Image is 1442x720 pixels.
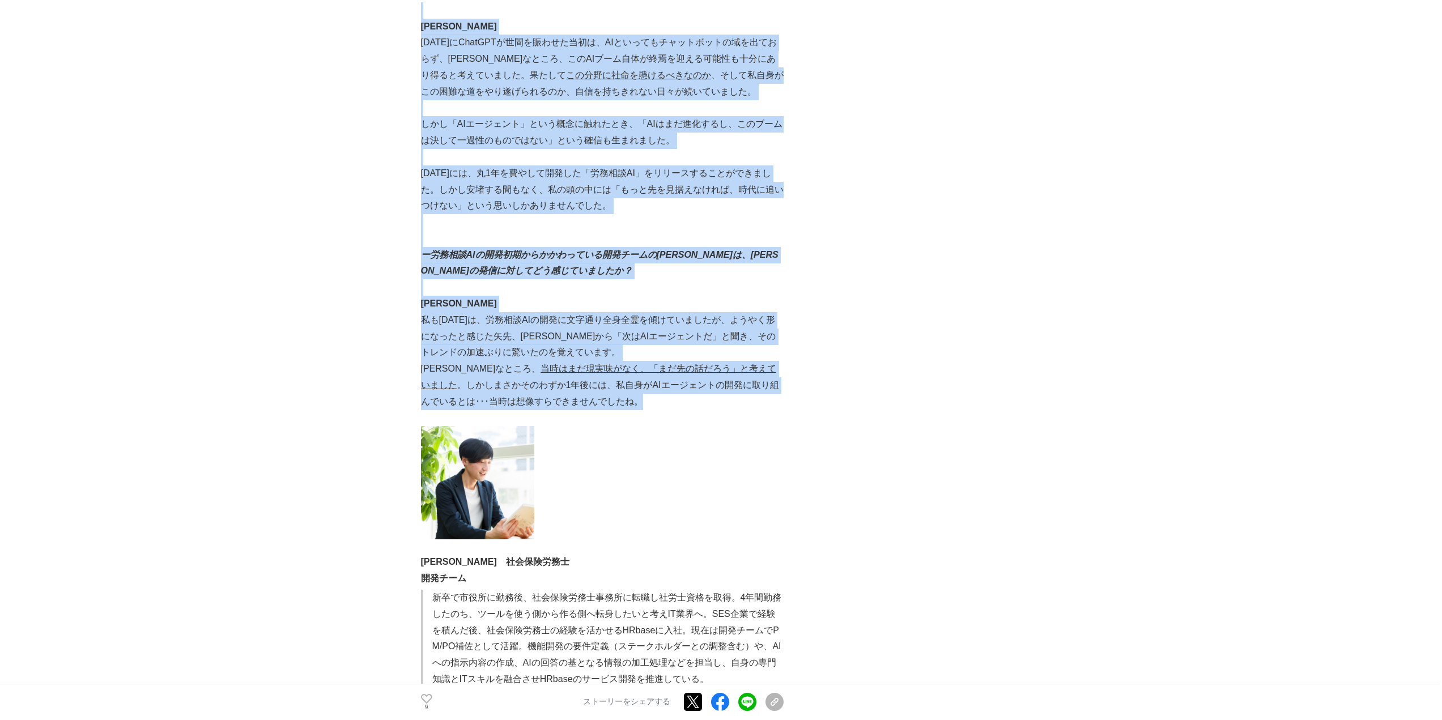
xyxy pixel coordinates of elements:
strong: 開発チーム [421,573,466,583]
u: 当時はまだ現実味がなく、「まだ先の話だろう」と考えていました [421,364,777,390]
strong: [PERSON_NAME] 社会保険労務士 [421,557,569,566]
p: 私も[DATE]は、労務相談AIの開発に文字通り全身全霊を傾けていましたが、ようやく形になったと感じた矢先、[PERSON_NAME]から「次はAIエージェントだ」と聞き、そのトレンドの加速ぶり... [421,312,784,361]
p: 新卒で市役所に勤務後、社会保険労務士事務所に転職し社労士資格を取得。4年間勤務したのち、ツールを使う側から作る側へ転身したいと考えIT業界へ。SES企業で経験を積んだ後、社会保険労務士の経験を活... [432,590,784,688]
img: thumbnail_de1792b0-70e2-11f0-88a5-43cecc3db19c.png [421,426,534,539]
strong: [PERSON_NAME] [421,22,497,31]
p: しかし「AIエージェント」という概念に触れたとき、「AIはまだ進化するし、このブームは決して一過性のものではない」という確信も生まれました。 [421,116,784,149]
strong: [PERSON_NAME] [421,299,497,308]
p: 9 [421,705,432,710]
p: ストーリーをシェアする [583,697,670,708]
p: [PERSON_NAME]なところ、 。しかしまさかそのわずか1年後には、私自身がAIエージェントの開発に取り組んでいるとは･･･当時は想像すらできませんでしたね。 [421,361,784,410]
u: この分野に社命を懸けるべきなのか [566,70,711,80]
em: ー労務相談AIの開発初期からかかわっている開発チームの[PERSON_NAME]は、[PERSON_NAME]の発信に対してどう感じていましたか？ [421,250,779,276]
p: [DATE]にChatGPTが世間を賑わせた当初は、AIといってもチャットボットの域を出ておらず、[PERSON_NAME]なところ、このAIブーム自体が終焉を迎える可能性も十分にあり得ると考え... [421,35,784,100]
p: [DATE]には、丸1年を費やして開発した「労務相談AI」をリリースすることができました。しかし安堵する間もなく、私の頭の中には「もっと先を見据えなければ、時代に追いつけない」という思いしかあり... [421,165,784,214]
